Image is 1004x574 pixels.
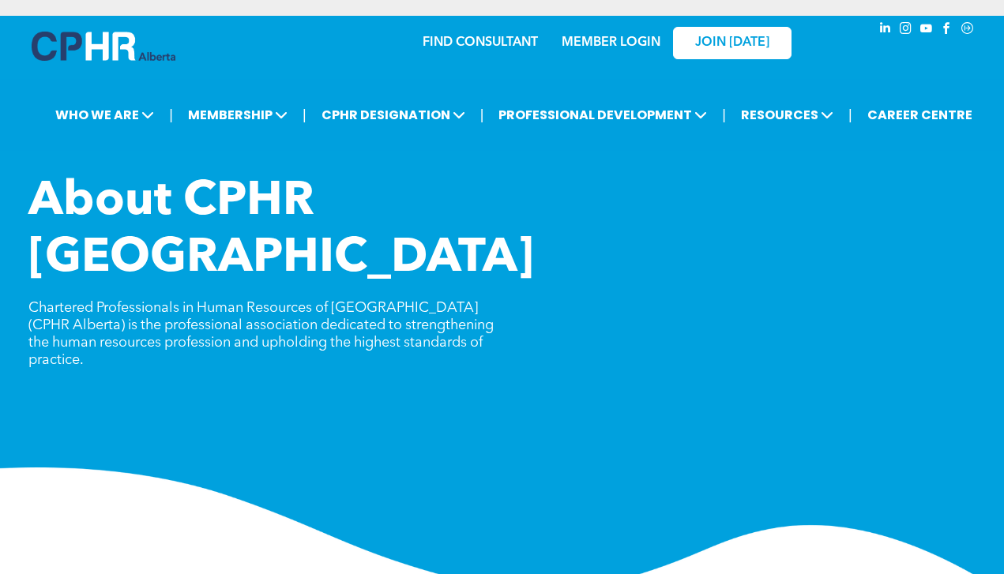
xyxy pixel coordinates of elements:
a: linkedin [877,20,894,41]
a: Social network [959,20,976,41]
span: JOIN [DATE] [695,36,769,51]
span: PROFESSIONAL DEVELOPMENT [494,100,712,129]
span: RESOURCES [736,100,838,129]
li: | [303,99,306,131]
li: | [722,99,726,131]
a: youtube [918,20,935,41]
span: Chartered Professionals in Human Resources of [GEOGRAPHIC_DATA] (CPHR Alberta) is the professiona... [28,301,494,367]
a: FIND CONSULTANT [423,36,538,49]
a: MEMBER LOGIN [562,36,660,49]
a: instagram [897,20,915,41]
img: A blue and white logo for cp alberta [32,32,175,61]
a: JOIN [DATE] [673,27,792,59]
li: | [848,99,852,131]
li: | [480,99,484,131]
span: MEMBERSHIP [183,100,292,129]
span: CPHR DESIGNATION [317,100,470,129]
span: WHO WE ARE [51,100,159,129]
a: CAREER CENTRE [863,100,977,129]
span: About CPHR [GEOGRAPHIC_DATA] [28,178,534,283]
li: | [169,99,173,131]
a: facebook [938,20,956,41]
